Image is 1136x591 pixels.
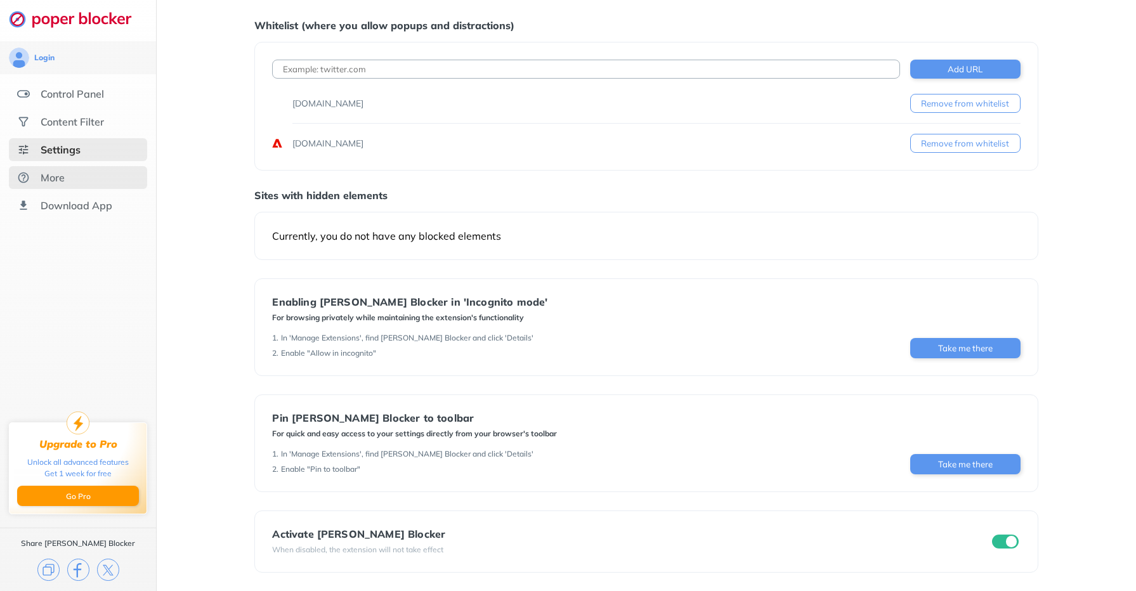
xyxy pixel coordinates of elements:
[97,559,119,581] img: x.svg
[44,468,112,479] div: Get 1 week for free
[41,171,65,184] div: More
[41,88,104,100] div: Control Panel
[910,94,1021,113] button: Remove from whitelist
[272,412,557,424] div: Pin [PERSON_NAME] Blocker to toolbar
[272,98,282,108] img: favicons
[254,19,1038,32] div: Whitelist (where you allow popups and distractions)
[272,528,445,540] div: Activate [PERSON_NAME] Blocker
[41,143,81,156] div: Settings
[281,464,360,474] div: Enable "Pin to toolbar"
[9,10,145,28] img: logo-webpage.svg
[292,137,363,150] div: [DOMAIN_NAME]
[272,138,282,148] img: favicons
[67,559,89,581] img: facebook.svg
[272,296,547,308] div: Enabling [PERSON_NAME] Blocker in 'Incognito mode'
[272,333,278,343] div: 1 .
[272,60,899,79] input: Example: twitter.com
[17,199,30,212] img: download-app.svg
[281,348,376,358] div: Enable "Allow in incognito"
[272,429,557,439] div: For quick and easy access to your settings directly from your browser's toolbar
[37,559,60,581] img: copy.svg
[272,348,278,358] div: 2 .
[910,60,1021,79] button: Add URL
[67,412,89,434] img: upgrade-to-pro.svg
[17,171,30,184] img: about.svg
[17,143,30,156] img: settings-selected.svg
[39,438,117,450] div: Upgrade to Pro
[41,199,112,212] div: Download App
[27,457,129,468] div: Unlock all advanced features
[272,313,547,323] div: For browsing privately while maintaining the extension's functionality
[21,538,135,549] div: Share [PERSON_NAME] Blocker
[17,88,30,100] img: features.svg
[910,338,1021,358] button: Take me there
[272,230,1020,242] div: Currently, you do not have any blocked elements
[254,189,1038,202] div: Sites with hidden elements
[34,53,55,63] div: Login
[17,115,30,128] img: social.svg
[910,454,1021,474] button: Take me there
[272,464,278,474] div: 2 .
[281,449,533,459] div: In 'Manage Extensions', find [PERSON_NAME] Blocker and click 'Details'
[272,545,445,555] div: When disabled, the extension will not take effect
[9,48,29,68] img: avatar.svg
[292,97,363,110] div: [DOMAIN_NAME]
[272,449,278,459] div: 1 .
[910,134,1021,153] button: Remove from whitelist
[17,486,139,506] button: Go Pro
[41,115,104,128] div: Content Filter
[281,333,533,343] div: In 'Manage Extensions', find [PERSON_NAME] Blocker and click 'Details'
